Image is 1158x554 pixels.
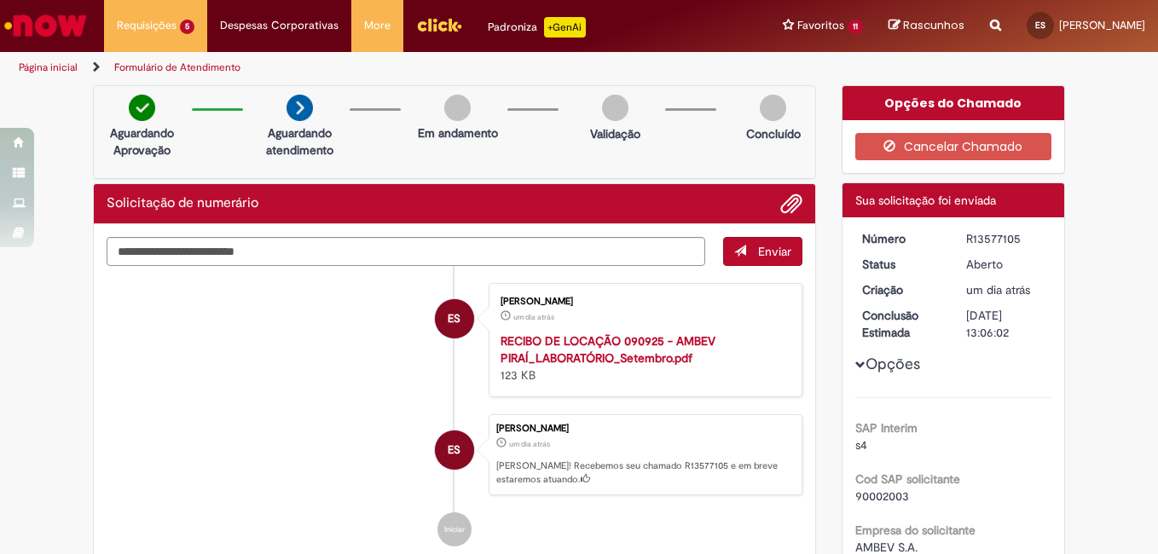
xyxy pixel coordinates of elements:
img: img-circle-grey.png [444,95,471,121]
span: 11 [848,20,863,34]
div: [DATE] 13:06:02 [966,307,1045,341]
div: Aberto [966,256,1045,273]
a: RECIBO DE LOCAÇÃO 090925 - AMBEV PIRAÍ_LABORATÓRIO_Setembro.pdf [501,333,715,366]
span: um dia atrás [966,282,1030,297]
span: Rascunhos [903,17,964,33]
p: [PERSON_NAME]! Recebemos seu chamado R13577105 e em breve estaremos atuando. [496,459,793,486]
span: Enviar [758,244,791,259]
img: check-circle-green.png [129,95,155,121]
time: 29/09/2025 14:04:20 [513,312,554,322]
b: SAP Interim [855,420,918,436]
h2: Solicitação de numerário Histórico de tíquete [107,196,258,211]
span: [PERSON_NAME] [1059,18,1145,32]
dt: Número [849,230,954,247]
span: s4 [855,437,867,453]
span: um dia atrás [509,439,550,449]
b: Empresa do solicitante [855,522,976,538]
p: Aguardando Aprovação [101,124,183,159]
textarea: Digite sua mensagem aqui... [107,237,705,266]
span: ES [448,298,460,339]
button: Enviar [723,237,802,266]
div: 29/09/2025 14:05:59 [966,281,1045,298]
div: Evandro Da Silva Dos Santos [435,430,474,470]
p: Em andamento [418,124,498,141]
span: Sua solicitação foi enviada [855,193,996,208]
img: arrow-next.png [287,95,313,121]
span: um dia atrás [513,312,554,322]
div: R13577105 [966,230,1045,247]
img: ServiceNow [2,9,90,43]
dt: Criação [849,281,954,298]
time: 29/09/2025 14:05:59 [966,282,1030,297]
span: Favoritos [797,17,844,34]
span: More [364,17,391,34]
div: [PERSON_NAME] [496,424,793,434]
b: Cod SAP solicitante [855,471,960,487]
div: Evandro Da Silva Dos Santos [435,299,474,338]
div: Opções do Chamado [842,86,1065,120]
a: Rascunhos [889,18,964,34]
button: Cancelar Chamado [855,133,1052,160]
p: +GenAi [544,17,586,38]
span: Requisições [117,17,177,34]
p: Aguardando atendimento [258,124,341,159]
p: Concluído [746,125,801,142]
span: ES [448,430,460,470]
p: Validação [590,125,640,142]
ul: Trilhas de página [13,52,759,84]
span: 5 [180,20,194,34]
span: 90002003 [855,488,909,504]
img: click_logo_yellow_360x200.png [416,12,462,38]
div: [PERSON_NAME] [501,297,785,307]
dt: Status [849,256,954,273]
div: Padroniza [488,17,586,38]
button: Adicionar anexos [780,193,802,215]
span: Despesas Corporativas [220,17,339,34]
img: img-circle-grey.png [760,95,786,121]
dt: Conclusão Estimada [849,307,954,341]
li: Evandro Da Silva Dos Santos [107,414,802,496]
a: Página inicial [19,61,78,74]
img: img-circle-grey.png [602,95,628,121]
span: ES [1035,20,1045,31]
a: Formulário de Atendimento [114,61,240,74]
div: 123 KB [501,332,785,384]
